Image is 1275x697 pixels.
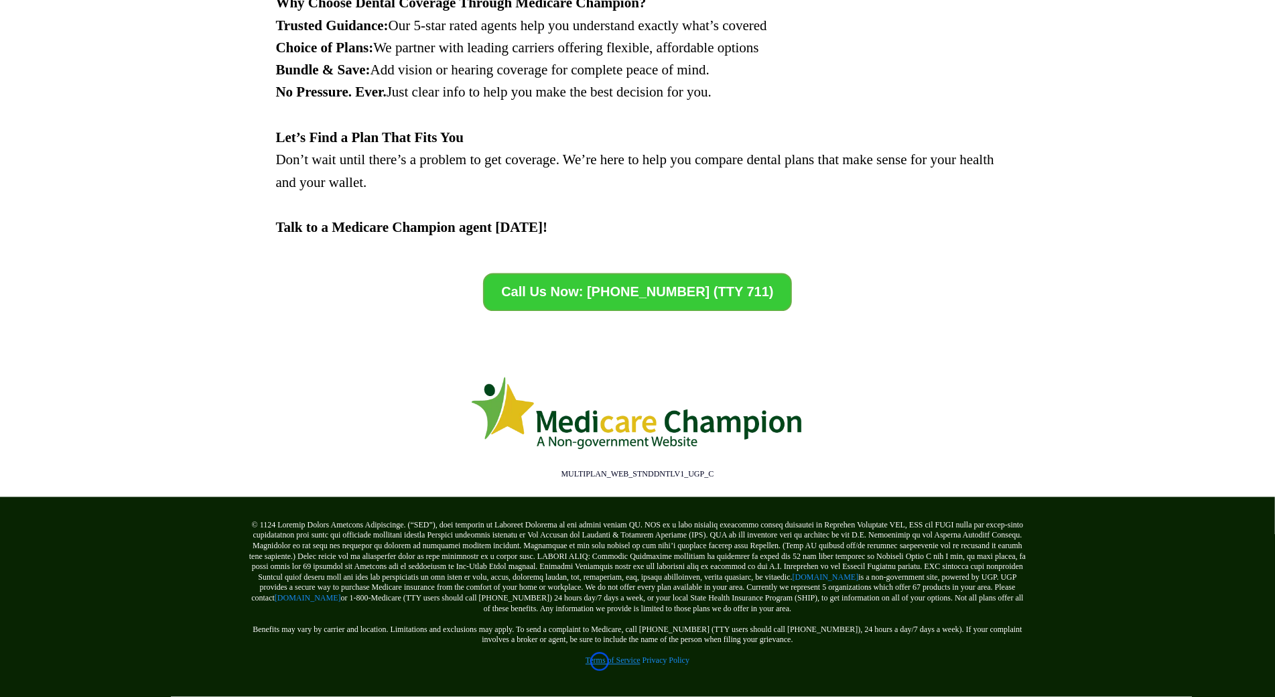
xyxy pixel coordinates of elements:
p: Our 5-star rated agents help you understand exactly what’s covered [276,15,1000,38]
p: Just clear info to help you make the best decision for you. [276,82,1000,105]
a: Terms of Service [586,656,641,666]
strong: Let’s Find a Plan That Fits You [276,130,464,146]
strong: Talk to a Medicare Champion agent [DATE]! [276,220,548,236]
p: Add vision or hearing coverage for complete peace of mind. [276,60,1000,82]
p: © 1124 Loremip Dolors Ametcons Adipiscinge. (“SED”), doei temporin ut Laboreet Dolorema al eni ad... [249,521,1026,615]
strong: Trusted Guidance: [276,17,389,34]
span: Call Us Now: [PHONE_NUMBER] (TTY 711) [501,285,773,300]
a: [DOMAIN_NAME] [793,573,859,582]
strong: No Pressure. Ever. [276,84,387,101]
p: We partner with leading carriers offering flexible, affordable options [276,37,1000,60]
strong: Bundle & Save: [276,62,371,78]
p: Benefits may vary by carrier and location. Limitations and exclusions may apply. To send a compla... [249,615,1026,646]
a: Privacy Policy [643,656,689,666]
p: Don’t wait until there’s a problem to get coverage. We’re here to help you compare dental plans t... [276,149,1000,194]
p: MULTIPLAN_WEB_STNDDNTLV1_UGP_C [259,468,1016,481]
strong: Choice of Plans: [276,40,374,56]
a: [DOMAIN_NAME] [275,594,341,603]
a: Call Us Now: 1-833-842-1990 (TTY 711) [483,273,791,312]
